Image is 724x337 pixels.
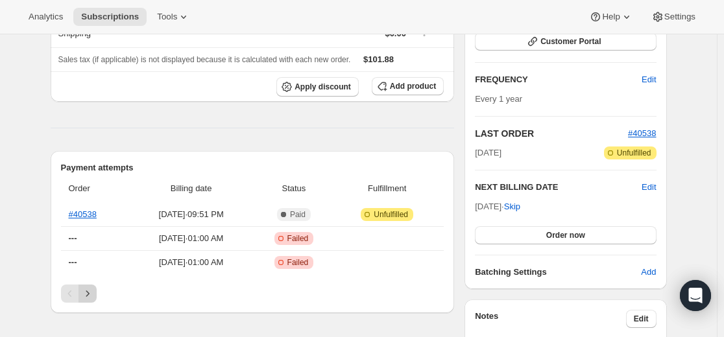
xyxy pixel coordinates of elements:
[664,12,695,22] span: Settings
[287,257,309,268] span: Failed
[21,8,71,26] button: Analytics
[133,256,250,269] span: [DATE] · 01:00 AM
[475,310,626,328] h3: Notes
[276,77,359,97] button: Apply discount
[475,94,522,104] span: Every 1 year
[475,32,656,51] button: Customer Portal
[642,181,656,194] button: Edit
[133,182,250,195] span: Billing date
[628,128,656,138] a: #40538
[81,12,139,22] span: Subscriptions
[149,8,198,26] button: Tools
[634,69,664,90] button: Edit
[363,54,394,64] span: $101.88
[385,29,406,38] span: $0.00
[475,226,656,244] button: Order now
[78,285,97,303] button: Next
[496,196,528,217] button: Skip
[69,209,97,219] a: #40538
[540,36,601,47] span: Customer Portal
[634,314,649,324] span: Edit
[338,182,436,195] span: Fulfillment
[258,182,330,195] span: Status
[475,146,501,159] span: [DATE]
[372,77,444,95] button: Add product
[475,202,520,211] span: [DATE] ·
[287,233,309,244] span: Failed
[390,81,436,91] span: Add product
[633,262,664,283] button: Add
[644,8,703,26] button: Settings
[374,209,408,220] span: Unfulfilled
[157,12,177,22] span: Tools
[475,73,642,86] h2: FREQUENCY
[546,230,585,240] span: Order now
[69,233,77,243] span: ---
[617,148,651,158] span: Unfulfilled
[626,310,657,328] button: Edit
[295,82,351,92] span: Apply discount
[581,8,640,26] button: Help
[133,232,250,245] span: [DATE] · 01:00 AM
[641,266,656,279] span: Add
[61,285,444,303] nav: Pagination
[58,55,351,64] span: Sales tax (if applicable) is not displayed because it is calculated with each new order.
[133,208,250,221] span: [DATE] · 09:51 PM
[475,181,642,194] h2: NEXT BILLING DATE
[680,280,711,311] div: Open Intercom Messenger
[29,12,63,22] span: Analytics
[61,161,444,174] h2: Payment attempts
[475,266,641,279] h6: Batching Settings
[602,12,620,22] span: Help
[475,127,628,140] h2: LAST ORDER
[73,8,147,26] button: Subscriptions
[628,127,656,140] button: #40538
[504,200,520,213] span: Skip
[642,73,656,86] span: Edit
[69,257,77,267] span: ---
[61,174,129,203] th: Order
[290,209,306,220] span: Paid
